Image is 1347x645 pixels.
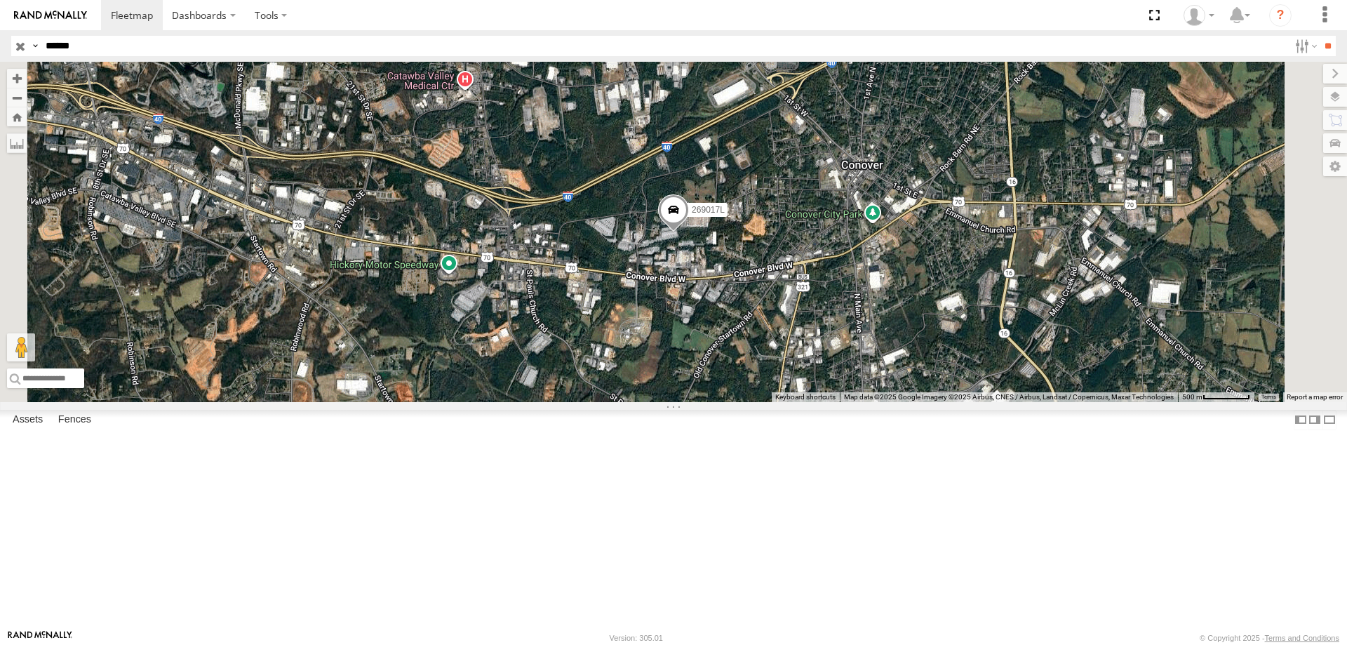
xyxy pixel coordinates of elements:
[1322,410,1336,430] label: Hide Summary Table
[7,107,27,126] button: Zoom Home
[1179,5,1219,26] div: Zack Abernathy
[7,133,27,153] label: Measure
[1265,634,1339,642] a: Terms and Conditions
[1178,392,1254,402] button: Map Scale: 500 m per 64 pixels
[692,205,725,215] span: 269017L
[51,410,98,430] label: Fences
[775,392,836,402] button: Keyboard shortcuts
[1308,410,1322,430] label: Dock Summary Table to the Right
[7,333,35,361] button: Drag Pegman onto the map to open Street View
[1261,394,1276,400] a: Terms
[6,410,50,430] label: Assets
[7,88,27,107] button: Zoom out
[610,634,663,642] div: Version: 305.01
[1323,157,1347,176] label: Map Settings
[14,11,87,20] img: rand-logo.svg
[844,393,1174,401] span: Map data ©2025 Google Imagery ©2025 Airbus, CNES / Airbus, Landsat / Copernicus, Maxar Technologies
[29,36,41,56] label: Search Query
[1289,36,1320,56] label: Search Filter Options
[7,69,27,88] button: Zoom in
[1287,393,1343,401] a: Report a map error
[1294,410,1308,430] label: Dock Summary Table to the Left
[1269,4,1292,27] i: ?
[1200,634,1339,642] div: © Copyright 2025 -
[8,631,72,645] a: Visit our Website
[1182,393,1202,401] span: 500 m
